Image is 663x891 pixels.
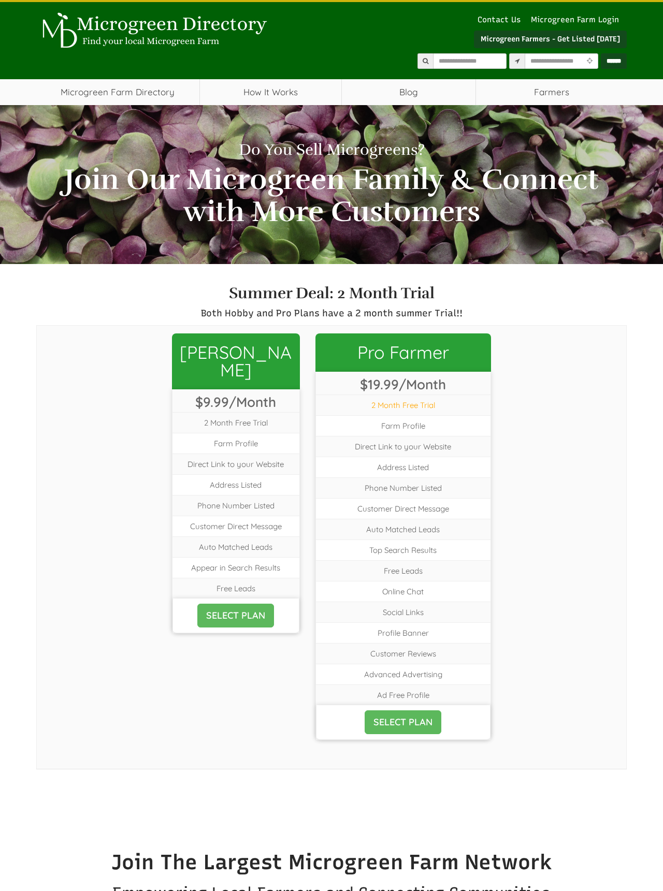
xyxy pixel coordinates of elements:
span: Phone Number Listed [172,495,299,516]
span: Farm Profile [172,433,299,454]
span: Customer Direct Message [172,516,299,536]
span: Direct Link to your Website [316,436,491,457]
a: Microgreen Farm Login [531,15,624,24]
span: Appear in Search Results [172,557,299,578]
a: Pro Farmer [315,333,491,372]
span: Phone Number Listed [316,477,491,498]
span: Both Hobby and Pro Plans have a 2 month summer Trial!! [201,308,463,319]
a: How It Works [200,79,341,105]
span: Online Chat [316,581,491,602]
span: [PERSON_NAME] [172,333,300,389]
span: Auto Matched Leads [316,519,491,539]
a: SELECT PLAN [197,604,274,627]
strong: Join The Largest Microgreen Farm Network [111,850,552,874]
span: Customer Reviews [316,643,491,664]
span: Top Search Results [316,539,491,560]
span: $19.99/Month [316,372,491,395]
a: Microgreen Farmers - Get Listed [DATE] [474,31,627,48]
span: $9.99/Month [172,389,299,412]
span: 2 Month Free Trial [172,412,299,433]
span: Farm Profile [316,415,491,436]
span: Free Leads [172,578,299,598]
a: Microgreen Farm Directory [36,79,199,105]
a: Blog [342,79,476,105]
span: 2 Month Free Trial [316,395,491,415]
i: Use Current Location [584,58,595,65]
strong: Summer Deal: 2 Month Trial [229,284,435,303]
h1: Do You Sell Microgreens? [44,141,619,158]
a: SELECT PLAN [365,710,441,734]
span: Customer Direct Message [316,498,491,519]
span: Free Leads [316,560,491,581]
span: Auto Matched Leads [172,536,299,557]
span: Farmers [476,79,627,105]
span: Social Links [316,602,491,622]
span: Profile Banner [316,622,491,643]
h2: Join Our Microgreen Family & Connect with More Customers [44,164,619,227]
span: Address Listed [172,474,299,495]
span: Direct Link to your Website [172,454,299,474]
span: Address Listed [316,457,491,477]
span: Ad Free Profile [316,684,491,705]
a: Contact Us [472,15,526,24]
span: Advanced Advertising [316,664,491,684]
img: Microgreen Directory [36,12,269,49]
